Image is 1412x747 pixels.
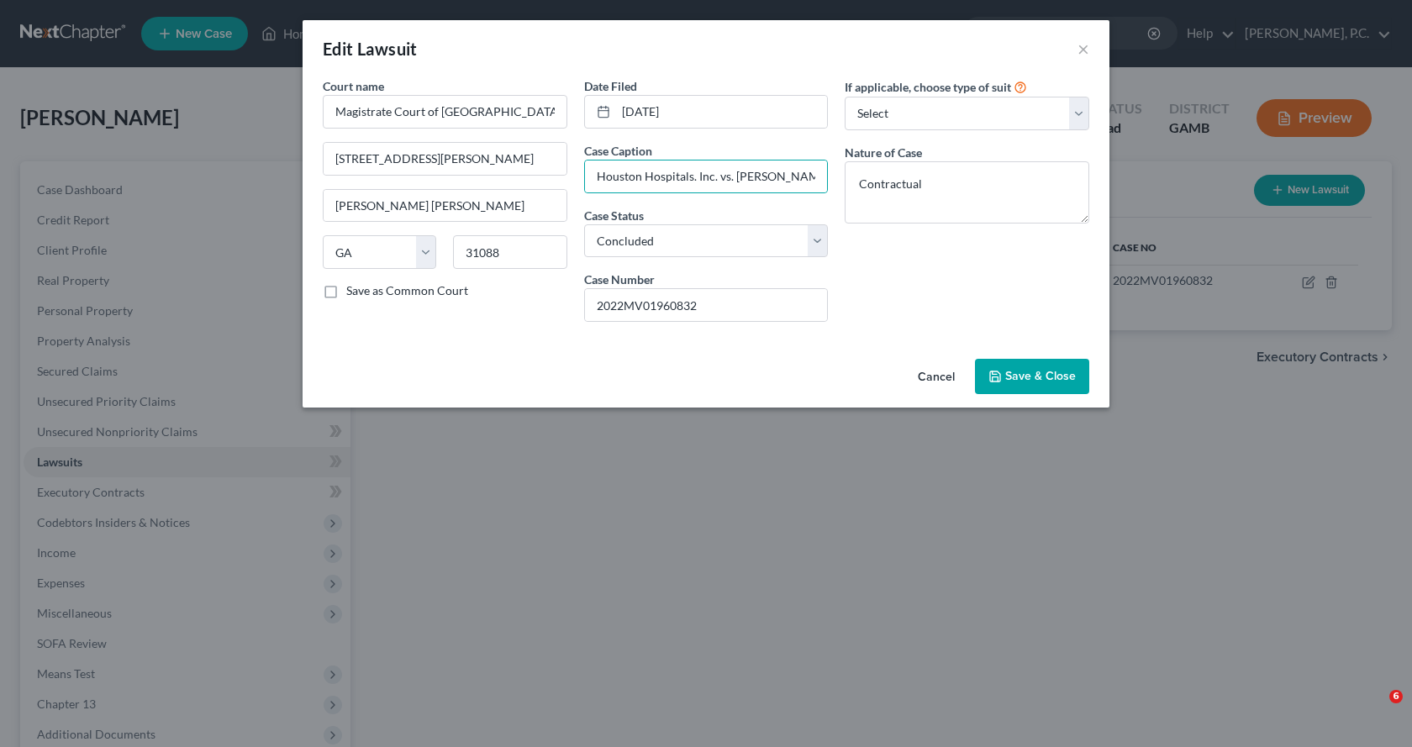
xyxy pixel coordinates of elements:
label: Nature of Case [845,144,922,161]
button: × [1077,39,1089,59]
label: Date Filed [584,77,637,95]
span: Save & Close [1005,369,1076,383]
input: Enter zip... [453,235,566,269]
button: Save & Close [975,359,1089,394]
input: Search court by name... [323,95,567,129]
label: Save as Common Court [346,282,468,299]
input: -- [585,160,828,192]
span: Court name [323,79,384,93]
span: Edit [323,39,354,59]
iframe: Intercom live chat [1355,690,1395,730]
span: 6 [1389,690,1403,703]
span: Lawsuit [357,39,418,59]
label: Case Caption [584,142,652,160]
label: Case Number [584,271,655,288]
input: Enter city... [324,190,566,222]
input: Enter address... [324,143,566,175]
button: Cancel [904,360,968,394]
input: # [585,289,828,321]
span: Case Status [584,208,644,223]
label: If applicable, choose type of suit [845,78,1011,96]
input: MM/DD/YYYY [616,96,828,128]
